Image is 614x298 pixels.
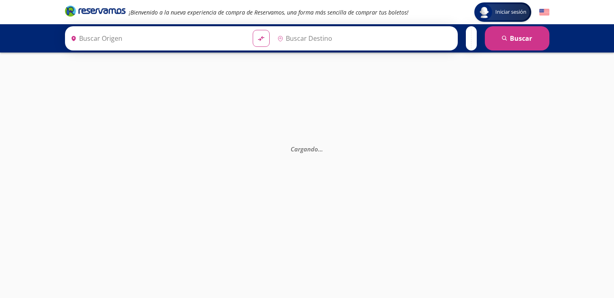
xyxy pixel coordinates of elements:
[492,8,530,16] span: Iniciar sesión
[129,8,409,16] em: ¡Bienvenido a la nueva experiencia de compra de Reservamos, una forma más sencilla de comprar tus...
[320,145,321,153] span: .
[65,5,126,17] i: Brand Logo
[485,26,549,50] button: Buscar
[274,28,453,48] input: Buscar Destino
[321,145,323,153] span: .
[539,7,549,17] button: English
[65,5,126,19] a: Brand Logo
[291,145,323,153] em: Cargando
[67,28,247,48] input: Buscar Origen
[318,145,320,153] span: .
